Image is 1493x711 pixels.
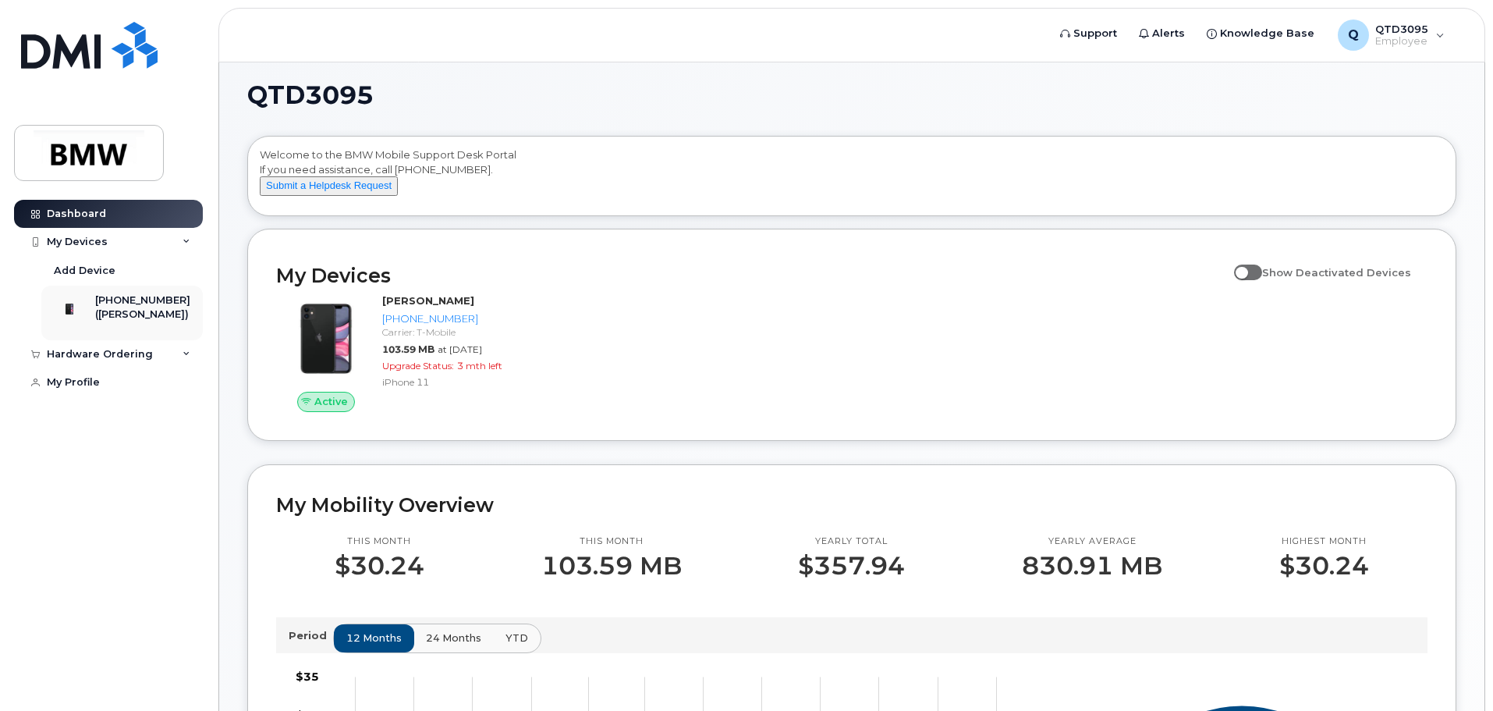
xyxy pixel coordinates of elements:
[382,294,474,307] strong: [PERSON_NAME]
[335,552,424,580] p: $30.24
[541,552,682,580] p: 103.59 MB
[276,493,1427,517] h2: My Mobility Overview
[276,264,1226,287] h2: My Devices
[457,360,502,371] span: 3 mth left
[382,311,544,326] div: [PHONE_NUMBER]
[1279,552,1369,580] p: $30.24
[260,176,398,196] button: Submit a Helpdesk Request
[289,301,363,376] img: iPhone_11.jpg
[541,535,682,548] p: This month
[260,179,398,191] a: Submit a Helpdesk Request
[296,670,319,684] tspan: $35
[335,535,424,548] p: This month
[382,375,544,389] div: iPhone 11
[276,293,550,412] a: Active[PERSON_NAME][PHONE_NUMBER]Carrier: T-Mobile103.59 MBat [DATE]Upgrade Status:3 mth leftiPho...
[798,552,905,580] p: $357.94
[382,360,454,371] span: Upgrade Status:
[1234,258,1247,270] input: Show Deactivated Devices
[382,325,544,339] div: Carrier: T-Mobile
[289,628,333,643] p: Period
[314,394,348,409] span: Active
[1022,552,1162,580] p: 830.91 MB
[798,535,905,548] p: Yearly total
[426,631,481,645] span: 24 months
[1425,643,1481,699] iframe: Messenger Launcher
[1262,266,1411,279] span: Show Deactivated Devices
[260,148,1444,210] div: Welcome to the BMW Mobile Support Desk Portal If you need assistance, call [PHONE_NUMBER].
[247,84,374,107] span: QTD3095
[505,631,528,645] span: YTD
[1279,535,1369,548] p: Highest month
[1022,535,1162,548] p: Yearly average
[382,343,434,355] span: 103.59 MB
[438,343,482,355] span: at [DATE]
